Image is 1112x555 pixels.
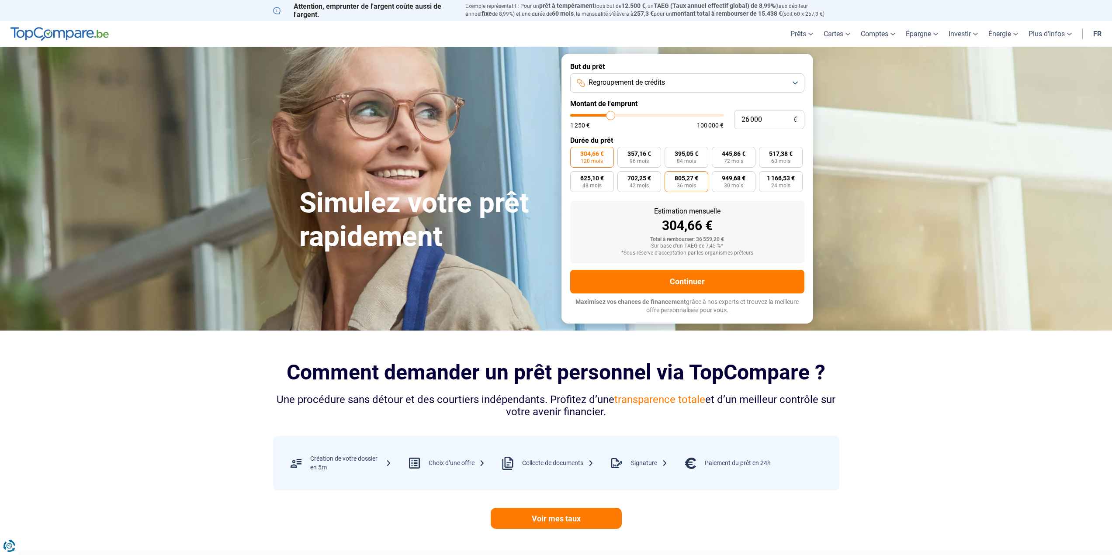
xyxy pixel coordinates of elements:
div: Signature [631,459,668,468]
span: 36 mois [677,183,696,188]
h1: Simulez votre prêt rapidement [299,186,551,254]
p: Exemple représentatif : Pour un tous but de , un (taux débiteur annuel de 8,99%) et une durée de ... [465,2,839,18]
span: 12.500 € [621,2,645,9]
span: 304,66 € [580,151,604,157]
label: Montant de l'emprunt [570,100,804,108]
button: Continuer [570,270,804,293]
p: grâce à nos experts et trouvez la meilleure offre personnalisée pour vous. [570,298,804,315]
span: 625,10 € [580,175,604,181]
span: 30 mois [724,183,743,188]
label: Durée du prêt [570,136,804,145]
div: 304,66 € [577,219,797,232]
span: prêt à tempérament [539,2,595,9]
span: 357,16 € [627,151,651,157]
span: 257,3 € [634,10,654,17]
div: Création de votre dossier en 5m [310,455,391,472]
p: Attention, emprunter de l'argent coûte aussi de l'argent. [273,2,455,19]
span: 1 166,53 € [767,175,795,181]
span: 60 mois [771,159,790,164]
h2: Comment demander un prêt personnel via TopCompare ? [273,360,839,384]
a: Cartes [818,21,856,47]
span: TAEG (Taux annuel effectif global) de 8,99% [654,2,775,9]
span: Regroupement de crédits [589,78,665,87]
span: 702,25 € [627,175,651,181]
span: 805,27 € [675,175,698,181]
span: fixe [482,10,492,17]
div: Sur base d'un TAEG de 7,45 %* [577,243,797,249]
span: 72 mois [724,159,743,164]
span: 395,05 € [675,151,698,157]
a: fr [1088,21,1107,47]
div: Paiement du prêt en 24h [705,459,771,468]
span: 100 000 € [697,122,724,128]
a: Épargne [901,21,943,47]
img: TopCompare [10,27,109,41]
span: 96 mois [630,159,649,164]
span: € [793,116,797,124]
div: Collecte de documents [522,459,594,468]
span: 949,68 € [722,175,745,181]
a: Voir mes taux [491,508,622,529]
span: 1 250 € [570,122,590,128]
a: Plus d'infos [1023,21,1077,47]
span: 60 mois [552,10,574,17]
span: montant total à rembourser de 15.438 € [672,10,782,17]
span: 120 mois [581,159,603,164]
label: But du prêt [570,62,804,71]
div: Choix d’une offre [429,459,485,468]
span: 48 mois [582,183,602,188]
a: Énergie [983,21,1023,47]
span: 84 mois [677,159,696,164]
div: Estimation mensuelle [577,208,797,215]
div: Une procédure sans détour et des courtiers indépendants. Profitez d’une et d’un meilleur contrôle... [273,393,839,419]
span: 42 mois [630,183,649,188]
div: *Sous réserve d'acceptation par les organismes prêteurs [577,250,797,256]
span: 24 mois [771,183,790,188]
span: transparence totale [614,393,705,406]
button: Regroupement de crédits [570,73,804,93]
span: 445,86 € [722,151,745,157]
span: 517,38 € [769,151,793,157]
a: Prêts [785,21,818,47]
a: Comptes [856,21,901,47]
div: Total à rembourser: 36 559,20 € [577,237,797,243]
span: Maximisez vos chances de financement [575,298,686,305]
a: Investir [943,21,983,47]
